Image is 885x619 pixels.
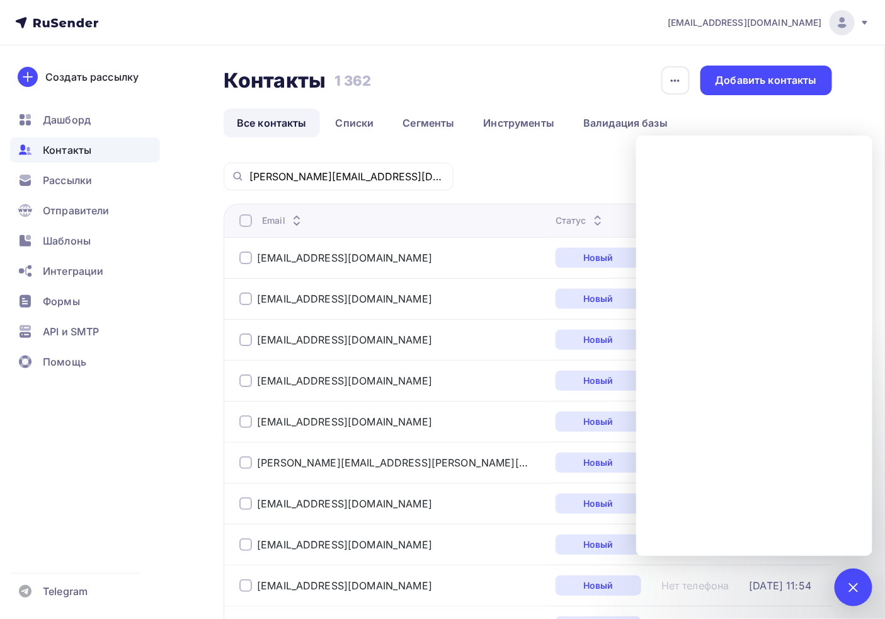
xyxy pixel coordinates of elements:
a: [EMAIL_ADDRESS][DOMAIN_NAME] [257,538,432,551]
a: Новый [556,330,641,350]
span: Формы [43,294,80,309]
input: Поиск [249,170,446,183]
div: Email [262,214,304,227]
a: Новый [556,289,641,309]
a: [EMAIL_ADDRESS][DOMAIN_NAME] [257,292,432,305]
h3: 1 362 [334,72,372,90]
a: Новый [556,453,641,473]
a: [EMAIL_ADDRESS][DOMAIN_NAME] [668,10,870,35]
a: [DATE] 11:54 [750,579,812,592]
span: Интеграции [43,263,103,279]
a: Валидация базы [570,108,681,137]
a: Отправители [10,198,160,223]
a: Все контакты [224,108,320,137]
a: Новый [556,412,641,432]
a: Списки [323,108,387,137]
span: Шаблоны [43,233,91,248]
a: [EMAIL_ADDRESS][DOMAIN_NAME] [257,252,432,264]
a: Дашборд [10,107,160,132]
div: Статус [556,214,605,227]
a: Инструменты [471,108,568,137]
a: Новый [556,576,641,596]
span: Контакты [43,142,91,158]
div: Добавить контакты [716,73,817,88]
span: Отправители [43,203,110,218]
a: [PERSON_NAME][EMAIL_ADDRESS][PERSON_NAME][DOMAIN_NAME] [257,456,528,469]
div: Создать рассылку [45,69,139,84]
span: Дашборд [43,112,91,127]
a: [EMAIL_ADDRESS][DOMAIN_NAME] [257,415,432,428]
a: Сегменты [390,108,468,137]
span: [EMAIL_ADDRESS][DOMAIN_NAME] [668,16,822,29]
a: Новый [556,371,641,391]
span: Telegram [43,584,88,599]
span: Помощь [43,354,86,369]
a: [EMAIL_ADDRESS][DOMAIN_NAME] [257,579,432,592]
a: [EMAIL_ADDRESS][DOMAIN_NAME] [257,333,432,346]
a: Новый [556,494,641,514]
span: Рассылки [43,173,92,188]
span: API и SMTP [43,324,99,339]
a: Формы [10,289,160,314]
a: Контакты [10,137,160,163]
a: Новый [556,248,641,268]
a: [EMAIL_ADDRESS][DOMAIN_NAME] [257,497,432,510]
h2: Контакты [224,68,326,93]
a: Новый [556,535,641,555]
a: Рассылки [10,168,160,193]
a: [EMAIL_ADDRESS][DOMAIN_NAME] [257,374,432,387]
a: Нет телефона [661,579,729,592]
a: Шаблоны [10,228,160,253]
